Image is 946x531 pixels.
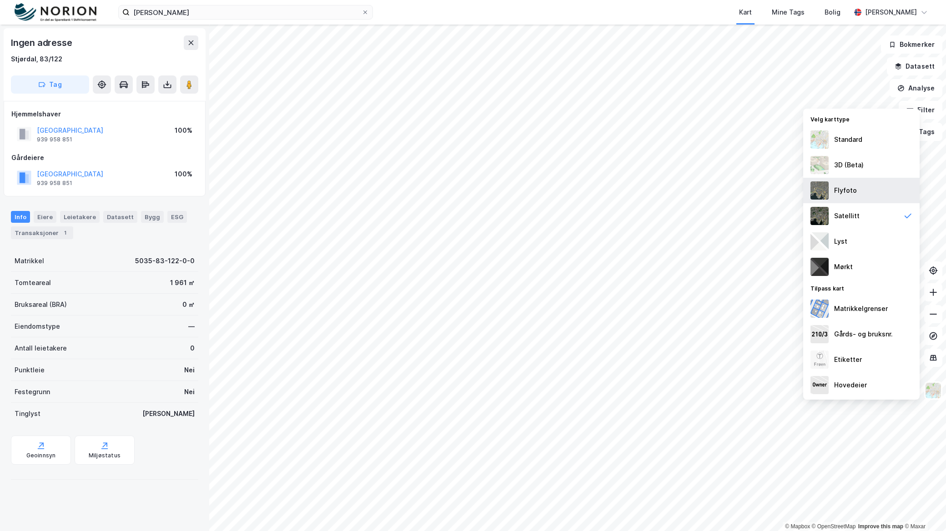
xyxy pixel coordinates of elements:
[15,321,60,332] div: Eiendomstype
[15,386,50,397] div: Festegrunn
[834,160,864,170] div: 3D (Beta)
[810,351,829,369] img: Z
[834,261,853,272] div: Mørkt
[142,408,195,419] div: [PERSON_NAME]
[810,181,829,200] img: Z
[130,5,362,19] input: Søk på adresse, matrikkel, gårdeiere, leietakere eller personer
[190,343,195,354] div: 0
[865,7,917,18] div: [PERSON_NAME]
[34,211,56,223] div: Eiere
[15,365,45,376] div: Punktleie
[772,7,805,18] div: Mine Tags
[834,210,860,221] div: Satellitt
[810,130,829,149] img: Z
[37,180,72,187] div: 939 958 851
[810,232,829,250] img: luj3wr1y2y3+OchiMxRmMxRlscgabnMEmZ7DJGWxyBpucwSZnsMkZbHIGm5zBJmewyRlscgabnMEmZ7DJGWxyBpucwSZnsMkZ...
[834,354,862,365] div: Etiketter
[11,109,198,120] div: Hjemmelshaver
[810,258,829,276] img: nCdM7BzjoCAAAAAElFTkSuQmCC
[167,211,187,223] div: ESG
[810,207,829,225] img: 9k=
[11,152,198,163] div: Gårdeiere
[834,303,888,314] div: Matrikkelgrenser
[89,452,121,459] div: Miljøstatus
[803,110,920,127] div: Velg karttype
[11,75,89,94] button: Tag
[834,185,857,196] div: Flyfoto
[11,211,30,223] div: Info
[175,125,192,136] div: 100%
[925,382,942,399] img: Z
[184,386,195,397] div: Nei
[15,255,44,266] div: Matrikkel
[834,329,893,340] div: Gårds- og bruksnr.
[188,321,195,332] div: —
[11,226,73,239] div: Transaksjoner
[170,277,195,288] div: 1 961 ㎡
[812,523,856,530] a: OpenStreetMap
[887,57,942,75] button: Datasett
[890,79,942,97] button: Analyse
[858,523,903,530] a: Improve this map
[26,452,56,459] div: Geoinnsyn
[15,343,67,354] div: Antall leietakere
[60,211,100,223] div: Leietakere
[810,156,829,174] img: Z
[810,376,829,394] img: majorOwner.b5e170eddb5c04bfeeff.jpeg
[901,487,946,531] div: Kontrollprogram for chat
[881,35,942,54] button: Bokmerker
[175,169,192,180] div: 100%
[15,277,51,288] div: Tomteareal
[15,408,40,419] div: Tinglyst
[141,211,164,223] div: Bygg
[834,380,867,391] div: Hovedeier
[834,236,847,247] div: Lyst
[810,325,829,343] img: cadastreKeys.547ab17ec502f5a4ef2b.jpeg
[901,487,946,531] iframe: Chat Widget
[11,35,74,50] div: Ingen adresse
[15,299,67,310] div: Bruksareal (BRA)
[37,136,72,143] div: 939 958 851
[739,7,752,18] div: Kart
[184,365,195,376] div: Nei
[899,101,942,119] button: Filter
[135,255,195,266] div: 5035-83-122-0-0
[825,7,840,18] div: Bolig
[834,134,862,145] div: Standard
[182,299,195,310] div: 0 ㎡
[803,280,920,296] div: Tilpass kart
[900,123,942,141] button: Tags
[810,300,829,318] img: cadastreBorders.cfe08de4b5ddd52a10de.jpeg
[103,211,137,223] div: Datasett
[60,228,70,237] div: 1
[11,54,62,65] div: Stjørdal, 83/122
[785,523,810,530] a: Mapbox
[15,3,96,22] img: norion-logo.80e7a08dc31c2e691866.png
